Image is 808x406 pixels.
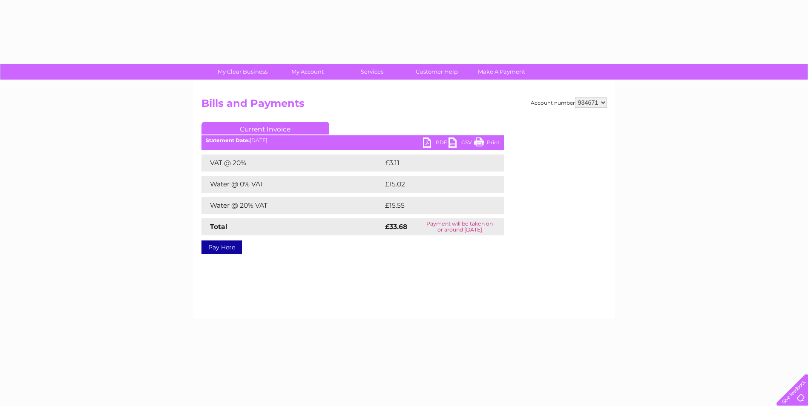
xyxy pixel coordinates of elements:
[201,154,383,172] td: VAT @ 20%
[383,154,481,172] td: £3.11
[416,218,504,235] td: Payment will be taken on or around [DATE]
[449,137,474,150] a: CSV
[383,197,486,214] td: £15.55
[201,197,383,214] td: Water @ 20% VAT
[385,223,407,231] strong: £33.68
[201,137,504,143] div: [DATE]
[272,64,342,80] a: My Account
[474,137,500,150] a: Print
[337,64,407,80] a: Services
[207,64,278,80] a: My Clear Business
[383,176,486,193] td: £15.02
[466,64,537,80] a: Make A Payment
[201,176,383,193] td: Water @ 0% VAT
[210,223,227,231] strong: Total
[201,240,242,254] a: Pay Here
[423,137,449,150] a: PDF
[531,97,607,108] div: Account number
[201,97,607,114] h2: Bills and Payments
[206,137,250,143] b: Statement Date:
[402,64,472,80] a: Customer Help
[201,122,329,134] a: Current Invoice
